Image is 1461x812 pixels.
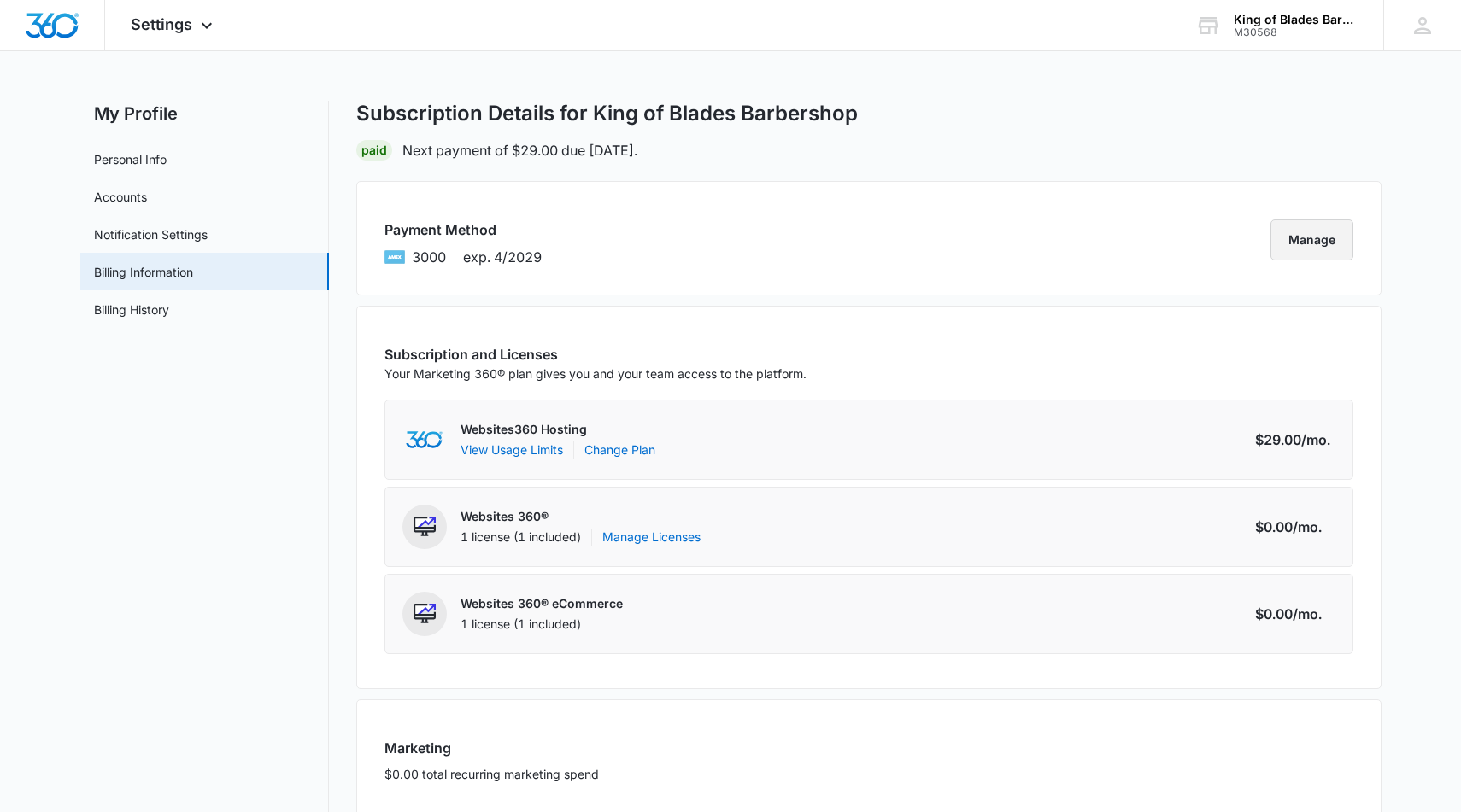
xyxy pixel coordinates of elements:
a: Accounts [94,188,147,206]
button: View Usage Limits [461,441,563,459]
div: account id [1234,26,1358,38]
span: /mo. [1301,429,1330,450]
p: Your Marketing 360® plan gives you and your team access to the platform. [384,365,807,383]
span: /mo. [1293,604,1322,624]
p: $0.00 total recurring marketing spend [384,765,1353,783]
div: $29.00 [1255,429,1335,450]
a: Billing Information [94,263,193,281]
h2: My Profile [80,101,329,126]
p: Websites 360® [461,508,701,525]
a: Personal Info [94,150,167,168]
div: $0.00 [1255,517,1335,537]
div: 1 license (1 included) [461,616,623,633]
a: Change Plan [584,441,655,459]
a: Billing History [94,301,169,318]
h1: Subscription Details for King of Blades Barbershop [356,101,858,126]
a: Notification Settings [94,225,208,243]
h3: Payment Method [384,219,542,240]
button: Manage [1270,219,1353,260]
p: Websites 360® eCommerce [461,595,623,612]
h3: Marketing [384,738,1353,758]
div: account name [1234,13,1358,26]
p: Next payment of $29.00 due [DATE]. [402,140,637,161]
span: Settings [131,15,192,33]
div: $0.00 [1255,604,1335,624]
span: brandLabels.amex ending with [412,247,446,267]
h3: Subscription and Licenses [384,344,807,365]
span: /mo. [1293,517,1322,537]
div: 1 license (1 included) [461,529,701,546]
a: Manage Licenses [602,529,701,546]
div: Paid [356,140,392,161]
span: exp. 4/2029 [463,247,542,267]
p: Websites360 Hosting [461,421,655,438]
